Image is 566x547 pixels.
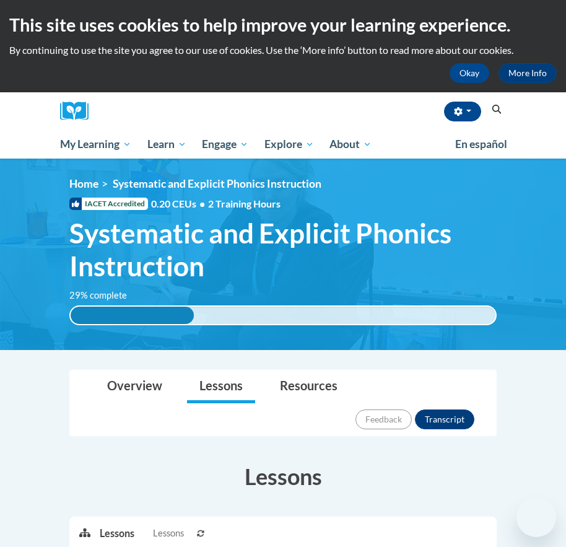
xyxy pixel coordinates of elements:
[329,137,372,152] span: About
[147,137,186,152] span: Learn
[69,198,148,210] span: IACET Accredited
[153,527,184,540] span: Lessons
[60,137,131,152] span: My Learning
[322,130,380,159] a: About
[208,198,281,209] span: 2 Training Hours
[151,197,208,211] span: 0.20 CEUs
[69,177,98,190] a: Home
[499,63,557,83] a: More Info
[194,130,256,159] a: Engage
[95,370,175,403] a: Overview
[113,177,321,190] span: Systematic and Explicit Phonics Instruction
[415,409,474,429] button: Transcript
[268,370,350,403] a: Resources
[139,130,194,159] a: Learn
[52,130,139,159] a: My Learning
[199,198,205,209] span: •
[447,131,515,157] a: En español
[187,370,255,403] a: Lessons
[100,527,134,540] p: Lessons
[69,289,141,302] label: 29% complete
[444,102,481,121] button: Account Settings
[256,130,322,159] a: Explore
[202,137,248,152] span: Engage
[51,130,515,159] div: Main menu
[355,409,412,429] button: Feedback
[455,138,507,151] span: En español
[9,43,557,57] p: By continuing to use the site you agree to our use of cookies. Use the ‘More info’ button to read...
[69,217,497,282] span: Systematic and Explicit Phonics Instruction
[71,307,194,324] div: 29% complete
[69,461,497,492] h3: Lessons
[450,63,489,83] button: Okay
[264,137,314,152] span: Explore
[516,497,556,537] iframe: Button to launch messaging window
[60,102,97,121] img: Logo brand
[9,12,557,37] h2: This site uses cookies to help improve your learning experience.
[60,102,97,121] a: Cox Campus
[487,102,506,117] button: Search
